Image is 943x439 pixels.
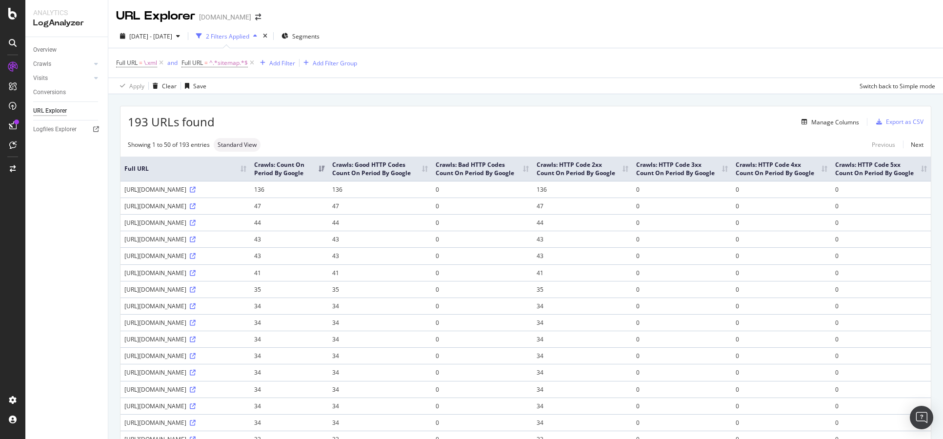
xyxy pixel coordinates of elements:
div: [URL][DOMAIN_NAME] [124,219,246,227]
td: 0 [432,398,533,414]
td: 34 [533,414,632,431]
td: 0 [831,381,931,398]
td: 43 [533,247,632,264]
td: 34 [250,331,328,347]
div: Save [193,82,206,90]
div: [URL][DOMAIN_NAME] [124,235,246,243]
div: neutral label [214,138,261,152]
div: LogAnalyzer [33,18,100,29]
td: 34 [533,314,632,331]
td: 0 [432,214,533,231]
td: 0 [831,281,931,298]
td: 34 [250,398,328,414]
th: Crawls: HTTP Code 2xx Count On Period By Google: activate to sort column ascending [533,157,632,181]
div: arrow-right-arrow-left [255,14,261,20]
td: 35 [533,281,632,298]
button: Switch back to Simple mode [856,78,935,94]
button: Manage Columns [798,116,859,128]
td: 0 [632,181,732,198]
td: 0 [432,298,533,314]
td: 34 [533,298,632,314]
td: 34 [250,298,328,314]
td: 34 [250,364,328,380]
td: 0 [632,381,732,398]
td: 41 [328,264,432,281]
td: 0 [732,247,831,264]
td: 136 [328,181,432,198]
td: 0 [432,381,533,398]
a: Overview [33,45,101,55]
div: [URL][DOMAIN_NAME] [124,319,246,327]
td: 34 [328,298,432,314]
div: and [167,59,178,67]
td: 0 [632,364,732,380]
td: 34 [328,414,432,431]
td: 0 [632,281,732,298]
td: 0 [732,281,831,298]
td: 0 [632,198,732,214]
td: 0 [432,264,533,281]
td: 0 [732,231,831,247]
span: 193 URLs found [128,114,215,130]
div: [URL][DOMAIN_NAME] [124,285,246,294]
td: 0 [831,231,931,247]
button: Add Filter [256,57,295,69]
a: Next [903,138,923,152]
div: Crawls [33,59,51,69]
td: 43 [250,231,328,247]
td: 44 [533,214,632,231]
td: 0 [831,214,931,231]
button: Export as CSV [872,114,923,130]
div: [URL][DOMAIN_NAME] [124,302,246,310]
th: Crawls: HTTP Code 4xx Count On Period By Google: activate to sort column ascending [732,157,831,181]
div: [URL][DOMAIN_NAME] [124,368,246,377]
span: Full URL [116,59,138,67]
button: and [167,58,178,67]
span: [DATE] - [DATE] [129,32,172,40]
td: 34 [533,347,632,364]
div: Overview [33,45,57,55]
a: Conversions [33,87,101,98]
td: 34 [250,347,328,364]
td: 35 [250,281,328,298]
div: [URL][DOMAIN_NAME] [124,185,246,194]
td: 0 [732,364,831,380]
td: 0 [432,198,533,214]
td: 47 [250,198,328,214]
td: 43 [250,247,328,264]
td: 0 [732,398,831,414]
td: 0 [632,347,732,364]
td: 43 [533,231,632,247]
td: 0 [432,364,533,380]
div: Analytics [33,8,100,18]
td: 34 [328,381,432,398]
div: URL Explorer [116,8,195,24]
td: 34 [250,381,328,398]
td: 0 [432,331,533,347]
td: 0 [831,414,931,431]
td: 0 [432,181,533,198]
div: [URL][DOMAIN_NAME] [124,419,246,427]
span: Full URL [181,59,203,67]
span: ^.*sitemap.*$ [209,56,248,70]
td: 0 [432,347,533,364]
td: 0 [732,181,831,198]
div: Switch back to Simple mode [860,82,935,90]
td: 0 [732,414,831,431]
td: 0 [831,314,931,331]
button: Apply [116,78,144,94]
div: Add Filter Group [313,59,357,67]
div: 2 Filters Applied [206,32,249,40]
div: Manage Columns [811,118,859,126]
td: 34 [533,331,632,347]
div: [URL][DOMAIN_NAME] [124,252,246,260]
td: 0 [732,298,831,314]
span: Standard View [218,142,257,148]
a: URL Explorer [33,106,101,116]
div: Visits [33,73,48,83]
div: [URL][DOMAIN_NAME] [124,385,246,394]
td: 0 [831,247,931,264]
th: Crawls: Bad HTTP Codes Count On Period By Google: activate to sort column ascending [432,157,533,181]
td: 0 [632,247,732,264]
td: 0 [432,231,533,247]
